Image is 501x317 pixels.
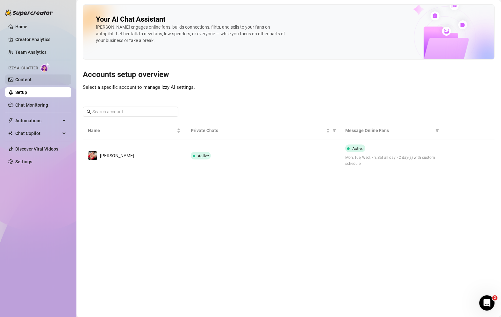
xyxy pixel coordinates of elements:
[8,131,12,136] img: Chat Copilot
[88,127,175,134] span: Name
[186,122,340,139] th: Private Chats
[15,128,61,138] span: Chat Copilot
[83,84,195,90] span: Select a specific account to manage Izzy AI settings.
[83,70,495,80] h3: Accounts setup overview
[492,295,497,300] span: 2
[15,77,32,82] a: Content
[352,146,363,151] span: Active
[435,129,439,132] span: filter
[15,90,27,95] a: Setup
[15,116,61,126] span: Automations
[8,65,38,71] span: Izzy AI Chatter
[15,146,58,151] a: Discover Viral Videos
[87,109,91,114] span: search
[96,15,165,24] h2: Your AI Chat Assistant
[15,159,32,164] a: Settings
[191,127,325,134] span: Private Chats
[5,10,53,16] img: logo-BBDzfeDw.svg
[92,108,169,115] input: Search account
[100,153,134,158] span: [PERSON_NAME]
[15,24,27,29] a: Home
[331,126,338,135] span: filter
[448,151,458,161] button: right
[40,63,50,72] img: AI Chatter
[88,151,97,160] img: Emma
[96,24,287,44] div: [PERSON_NAME] engages online fans, builds connections, flirts, and sells to your fans on autopilo...
[451,153,455,158] span: right
[345,155,438,167] span: Mon, Tue, Wed, Fri, Sat all day • 2 day(s) with custom schedule
[8,118,13,123] span: thunderbolt
[15,50,47,55] a: Team Analytics
[15,34,66,45] a: Creator Analytics
[15,102,48,108] a: Chat Monitoring
[333,129,336,132] span: filter
[434,126,440,135] span: filter
[198,153,209,158] span: Active
[479,295,495,311] iframe: Intercom live chat
[83,122,186,139] th: Name
[345,127,433,134] span: Message Online Fans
